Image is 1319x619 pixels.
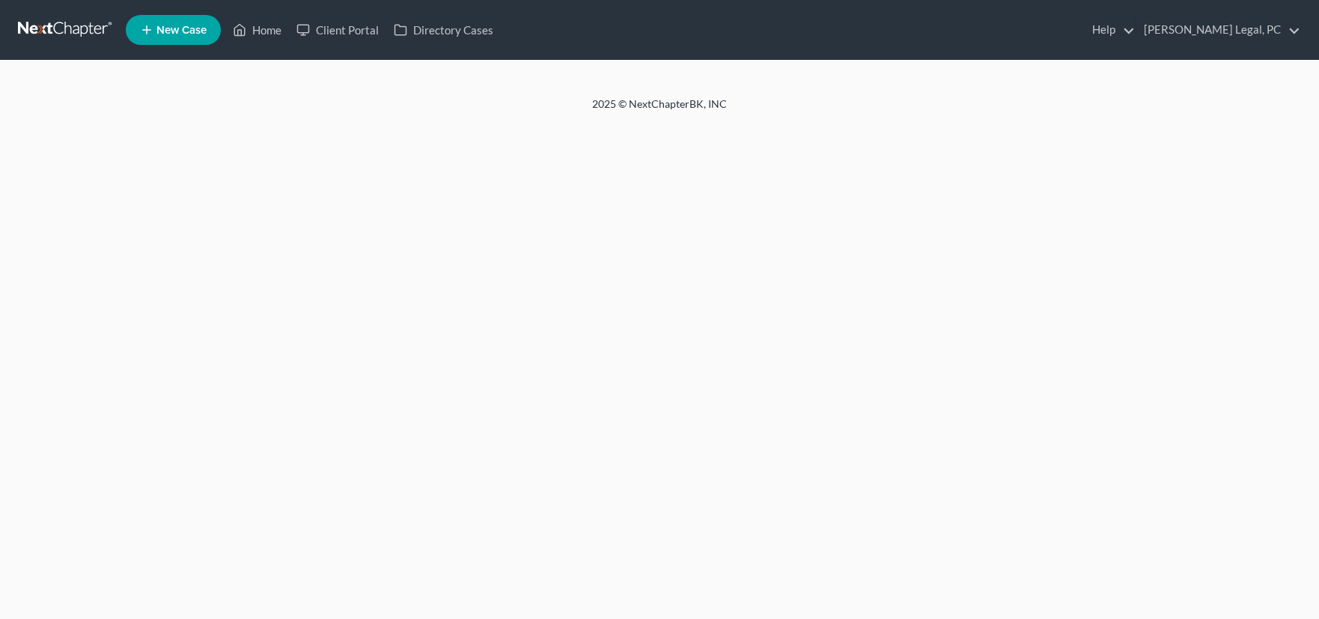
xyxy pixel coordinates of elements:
a: Directory Cases [386,16,501,43]
new-legal-case-button: New Case [126,15,221,45]
div: 2025 © NextChapterBK, INC [233,97,1086,124]
a: Help [1085,16,1135,43]
a: Home [225,16,289,43]
a: Client Portal [289,16,386,43]
a: [PERSON_NAME] Legal, PC [1136,16,1300,43]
